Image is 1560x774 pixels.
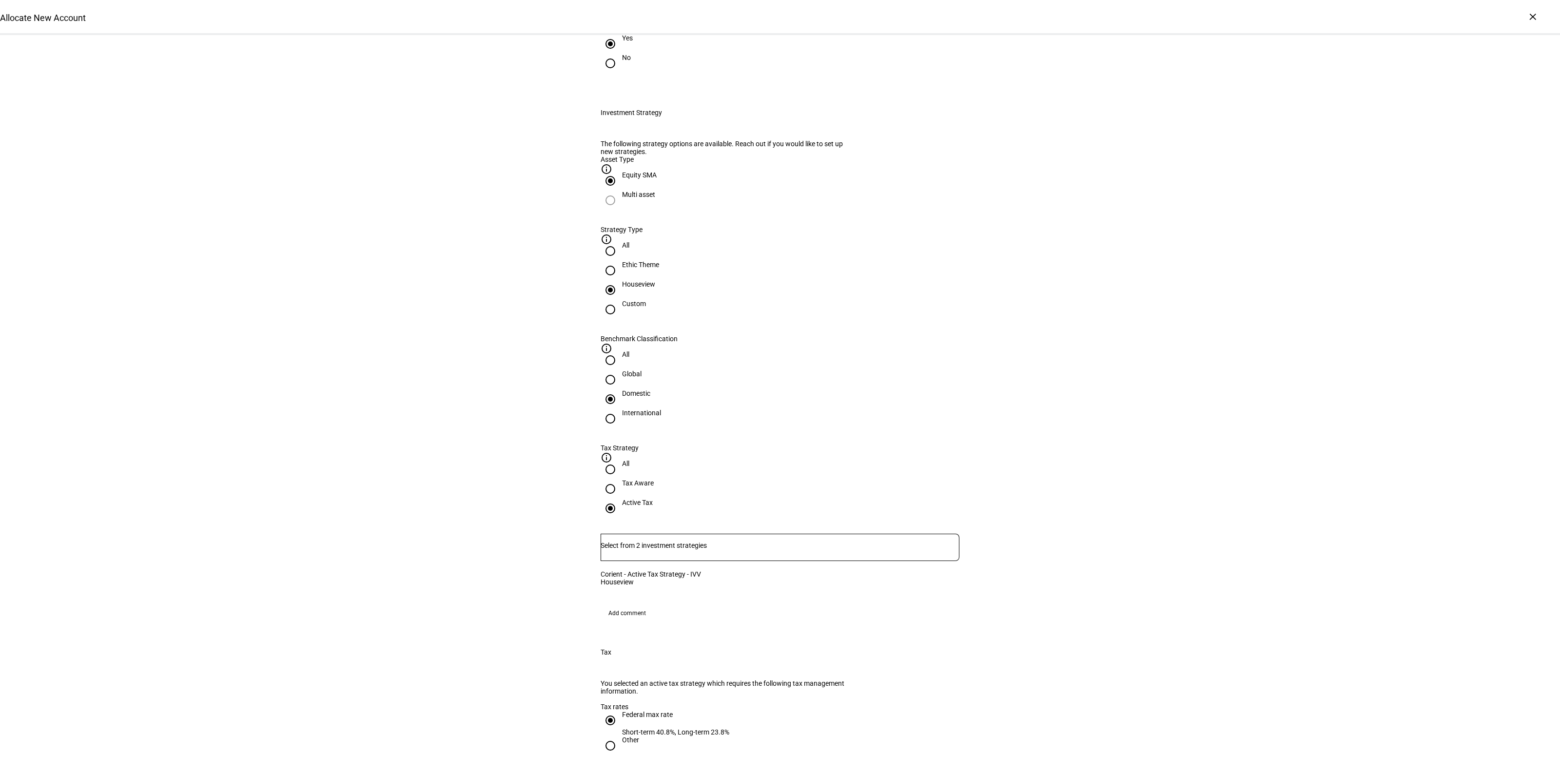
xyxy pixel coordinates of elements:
button: Add comment [601,605,654,621]
input: Number [601,542,959,549]
div: Global [622,370,642,378]
mat-icon: info_outline [601,343,612,354]
div: Tax [601,648,611,656]
div: All [622,350,629,358]
div: Tax rates [601,703,959,711]
div: All [622,460,629,467]
div: Yes [622,34,633,42]
div: Equity SMA [622,171,657,179]
mat-icon: info_outline [601,233,612,245]
span: Add comment [608,605,646,621]
div: Investment Strategy [601,109,662,116]
div: Houseview [601,578,959,586]
div: No [622,54,631,61]
div: All [622,241,629,249]
div: Federal max rate [622,711,729,718]
div: You selected an active tax strategy which requires the following tax management information. [601,679,852,695]
div: Strategy Type [601,226,959,233]
div: Tax Aware [622,479,654,487]
div: Corient - Active Tax Strategy - IVV [601,570,959,578]
div: Benchmark Classification [601,335,959,343]
div: × [1525,9,1540,24]
div: Tax Strategy [601,444,959,452]
div: Domestic [622,389,650,397]
mat-icon: info_outline [601,163,612,175]
div: Custom [622,300,646,308]
div: Other [622,736,639,744]
div: Active Tax [622,499,653,506]
plt-strategy-filter-column-header: Tax Strategy [601,444,959,460]
plt-strategy-filter-column-header: Asset Type [601,155,959,171]
plt-strategy-filter-column-header: Strategy Type [601,226,959,241]
plt-strategy-filter-column-header: Benchmark Classification [601,335,959,350]
div: Houseview [622,280,655,288]
div: International [622,409,661,417]
mat-icon: info_outline [601,452,612,464]
div: The following strategy options are available. Reach out if you would like to set up new strategies. [601,140,852,155]
div: Asset Type [601,155,959,163]
div: Ethic Theme [622,261,659,269]
div: Short-term 40.8%, Long-term 23.8% [622,728,729,736]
